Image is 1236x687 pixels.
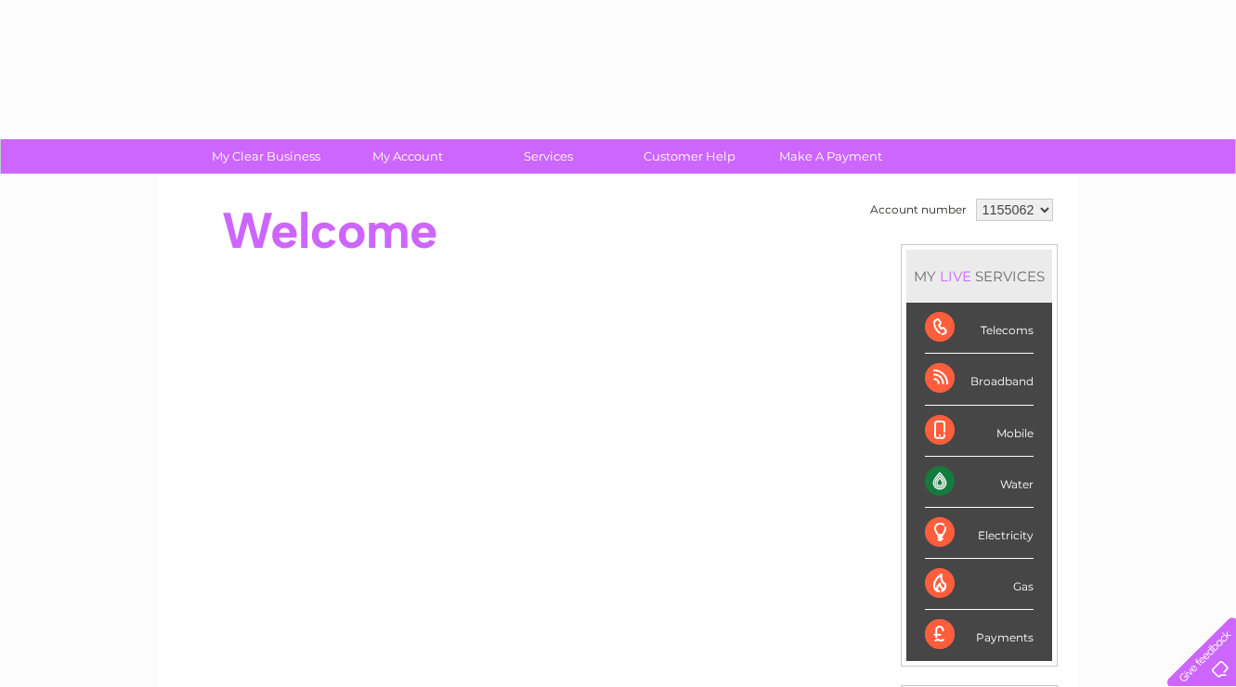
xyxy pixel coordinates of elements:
a: My Clear Business [189,139,343,174]
a: Services [472,139,625,174]
div: Gas [925,559,1034,610]
div: Telecoms [925,303,1034,354]
a: Customer Help [613,139,766,174]
div: MY SERVICES [906,250,1052,303]
div: Electricity [925,508,1034,559]
div: LIVE [936,267,975,285]
div: Payments [925,610,1034,660]
a: Make A Payment [754,139,907,174]
div: Mobile [925,406,1034,457]
div: Broadband [925,354,1034,405]
a: My Account [331,139,484,174]
td: Account number [865,194,971,226]
div: Water [925,457,1034,508]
